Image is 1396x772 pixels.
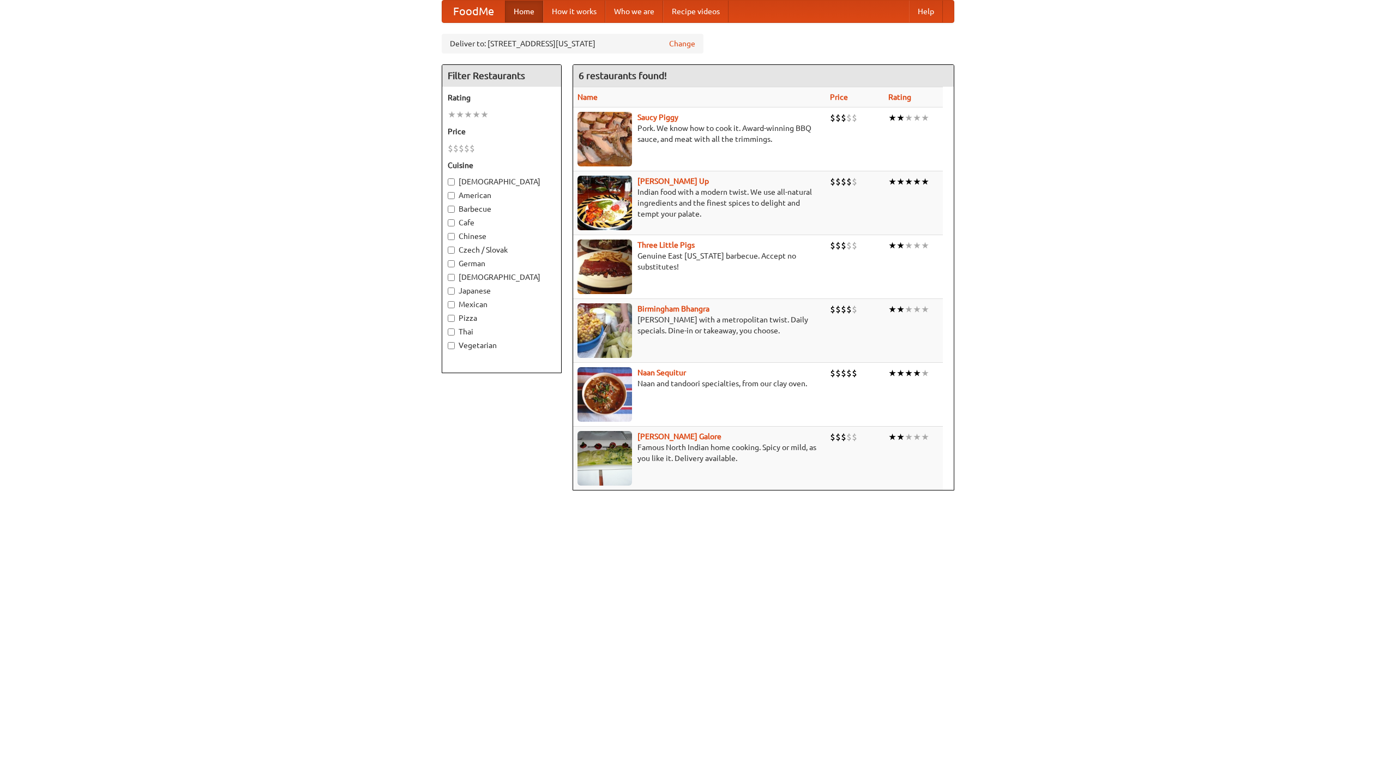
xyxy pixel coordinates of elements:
[505,1,543,22] a: Home
[852,367,857,379] li: $
[448,176,556,187] label: [DEMOGRAPHIC_DATA]
[841,176,846,188] li: $
[841,303,846,315] li: $
[448,340,556,351] label: Vegetarian
[577,112,632,166] img: saucy.jpg
[448,285,556,296] label: Japanese
[921,431,929,443] li: ★
[921,303,929,315] li: ★
[905,176,913,188] li: ★
[835,303,841,315] li: $
[459,142,464,154] li: $
[637,304,709,313] b: Birmingham Bhangra
[448,204,556,214] label: Barbecue
[637,432,721,441] a: [PERSON_NAME] Galore
[448,299,556,310] label: Mexican
[448,192,455,199] input: American
[835,112,841,124] li: $
[448,217,556,228] label: Cafe
[888,367,896,379] li: ★
[448,342,455,349] input: Vegetarian
[852,240,857,252] li: $
[835,431,841,443] li: $
[442,1,505,22] a: FoodMe
[852,112,857,124] li: $
[448,301,455,308] input: Mexican
[637,113,678,122] a: Saucy Piggy
[577,303,632,358] img: bhangra.jpg
[852,303,857,315] li: $
[846,303,852,315] li: $
[577,123,821,145] p: Pork. We know how to cook it. Award-winning BBQ sauce, and meat with all the trimmings.
[448,190,556,201] label: American
[905,367,913,379] li: ★
[852,176,857,188] li: $
[448,109,456,121] li: ★
[830,176,835,188] li: $
[448,219,455,226] input: Cafe
[577,378,821,389] p: Naan and tandoori specialties, from our clay oven.
[896,303,905,315] li: ★
[913,240,921,252] li: ★
[663,1,729,22] a: Recipe videos
[896,431,905,443] li: ★
[896,176,905,188] li: ★
[921,112,929,124] li: ★
[480,109,489,121] li: ★
[448,272,556,283] label: [DEMOGRAPHIC_DATA]
[579,70,667,81] ng-pluralize: 6 restaurants found!
[913,303,921,315] li: ★
[909,1,943,22] a: Help
[830,240,835,252] li: $
[456,109,464,121] li: ★
[448,92,556,103] h5: Rating
[846,367,852,379] li: $
[905,303,913,315] li: ★
[669,38,695,49] a: Change
[913,431,921,443] li: ★
[835,176,841,188] li: $
[448,260,455,267] input: German
[472,109,480,121] li: ★
[841,240,846,252] li: $
[464,142,470,154] li: $
[888,112,896,124] li: ★
[448,178,455,185] input: [DEMOGRAPHIC_DATA]
[577,240,632,294] img: littlepigs.jpg
[830,431,835,443] li: $
[448,160,556,171] h5: Cuisine
[921,367,929,379] li: ★
[448,328,455,336] input: Thai
[830,112,835,124] li: $
[448,247,455,254] input: Czech / Slovak
[905,431,913,443] li: ★
[637,241,695,249] a: Three Little Pigs
[888,431,896,443] li: ★
[905,112,913,124] li: ★
[448,126,556,137] h5: Price
[896,240,905,252] li: ★
[605,1,663,22] a: Who we are
[448,231,556,242] label: Chinese
[448,233,455,240] input: Chinese
[448,274,455,281] input: [DEMOGRAPHIC_DATA]
[543,1,605,22] a: How it works
[888,176,896,188] li: ★
[835,240,841,252] li: $
[442,34,703,53] div: Deliver to: [STREET_ADDRESS][US_STATE]
[637,177,709,185] b: [PERSON_NAME] Up
[846,240,852,252] li: $
[830,303,835,315] li: $
[905,240,913,252] li: ★
[921,240,929,252] li: ★
[841,431,846,443] li: $
[888,303,896,315] li: ★
[464,109,472,121] li: ★
[913,176,921,188] li: ★
[841,112,846,124] li: $
[448,315,455,322] input: Pizza
[913,112,921,124] li: ★
[577,442,821,464] p: Famous North Indian home cooking. Spicy or mild, as you like it. Delivery available.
